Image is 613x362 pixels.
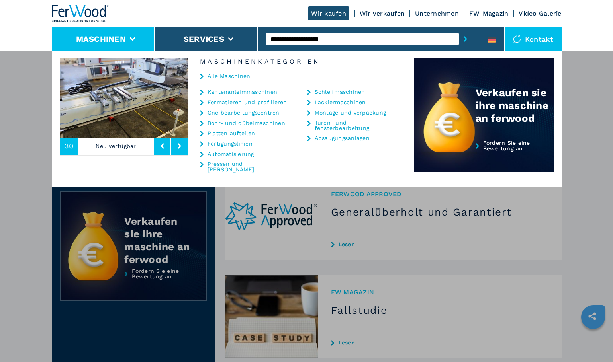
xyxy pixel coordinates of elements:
a: Absaugungsanlagen [315,135,370,141]
div: Kontakt [505,27,562,51]
a: Cnc bearbeitungszentren [208,110,280,115]
img: Ferwood [52,5,109,22]
a: Fordern Sie eine Bewertung an [414,140,554,172]
img: image [60,58,188,138]
a: Automatisierung [208,151,254,157]
a: Fertigungslinien [208,141,253,146]
a: Alle Maschinen [208,73,251,79]
button: Services [184,34,224,44]
a: Platten aufteilen [208,130,255,136]
img: image [188,58,316,138]
h6: Maschinenkategorien [188,58,414,65]
a: Bohr- und dübelmaschinen [208,120,285,126]
a: Wir kaufen [308,6,349,20]
img: Kontakt [513,35,521,43]
a: Kantenanleimmaschinen [208,89,277,95]
div: Verkaufen sie ihre maschine an ferwood [476,86,554,125]
a: Montage und verpackung [315,110,386,115]
a: Formatieren und profilieren [208,99,287,105]
a: Pressen und [PERSON_NAME] [208,161,287,172]
span: 30 [65,142,74,150]
button: submit-button [459,30,472,48]
a: Wir verkaufen [360,10,405,17]
a: Schleifmaschinen [315,89,365,95]
a: Türen- und fensterbearbeitung [315,120,394,131]
button: Maschinen [76,34,126,44]
a: Lackiermaschinen [315,99,366,105]
a: FW-Magazin [469,10,509,17]
p: Neu verfügbar [78,137,154,155]
a: Video Galerie [519,10,561,17]
a: Unternehmen [415,10,459,17]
